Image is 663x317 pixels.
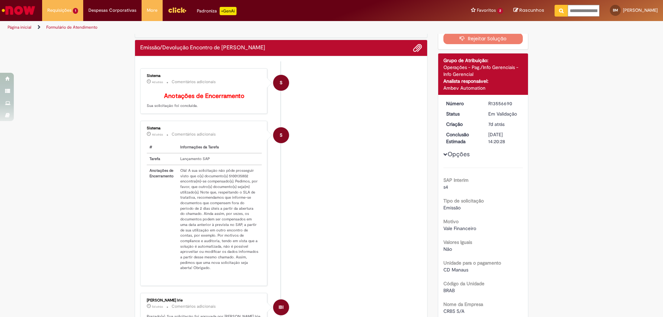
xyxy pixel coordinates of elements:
time: 26/09/2025 13:40:59 [152,132,163,137]
span: s4 [443,184,448,190]
dt: Criação [441,121,483,128]
span: Rascunhos [519,7,544,13]
time: 22/09/2025 17:39:00 [488,121,505,127]
small: Comentários adicionais [172,79,216,85]
p: Sua solicitação foi concluída. [147,93,262,109]
span: 4d atrás [152,132,163,137]
span: Requisições [47,7,71,14]
time: 26/09/2025 13:41:02 [152,80,163,84]
a: Página inicial [8,24,31,30]
img: click_logo_yellow_360x200.png [168,5,186,15]
dt: Número [441,100,483,107]
span: 7d atrás [488,121,505,127]
div: Ambev Automation [443,85,523,91]
span: CD Manaus [443,267,468,273]
td: Olá! A sua solicitação não pôde prosseguir visto que o(s) documento(s) 5100135802 encontra(m)-se ... [177,165,262,274]
th: Informações da Tarefa [177,142,262,153]
span: BRAB [443,287,455,294]
span: [PERSON_NAME] [623,7,658,13]
time: 25/09/2025 16:22:54 [152,305,163,309]
b: Código da Unidade [443,280,484,287]
span: More [147,7,157,14]
th: Anotações de Encerramento [147,165,177,274]
button: Adicionar anexos [413,43,422,52]
span: S [280,127,282,143]
div: [PERSON_NAME] Irie [147,298,262,303]
span: Favoritos [477,7,496,14]
span: 2 [497,8,503,14]
th: Tarefa [147,153,177,165]
b: Motivo [443,218,459,225]
ul: Trilhas de página [5,21,437,34]
th: # [147,142,177,153]
p: +GenAi [220,7,237,15]
dt: Status [441,110,483,117]
span: 5d atrás [152,305,163,309]
div: 22/09/2025 17:39:00 [488,121,520,128]
div: Padroniza [197,7,237,15]
span: 4d atrás [152,80,163,84]
span: IBI [279,299,284,316]
b: Unidade para o pagamento [443,260,501,266]
small: Comentários adicionais [172,304,216,309]
div: Em Validação [488,110,520,117]
button: Rejeitar Solução [443,33,523,44]
span: Despesas Corporativas [88,7,136,14]
b: Nome da Empresa [443,301,483,307]
span: Emissão [443,205,461,211]
span: S [280,75,282,91]
span: Vale Financeiro [443,225,476,231]
b: SAP Interim [443,177,469,183]
div: System [273,127,289,143]
a: Formulário de Atendimento [46,24,97,30]
div: [DATE] 14:20:28 [488,131,520,145]
div: Sistema [147,74,262,78]
small: Comentários adicionais [172,131,216,137]
div: Operações - Pag./Info Gerenciais - Info Gerencial [443,64,523,78]
span: Não [443,246,452,252]
div: Analista responsável: [443,78,523,85]
div: Grupo de Atribuição: [443,57,523,64]
b: Tipo de solicitação [443,198,484,204]
td: Lançamento SAP [177,153,262,165]
div: System [273,75,289,91]
button: Pesquisar [555,5,568,17]
div: Isabella Bithencourt Irie [273,299,289,315]
dt: Conclusão Estimada [441,131,483,145]
span: 1 [73,8,78,14]
img: ServiceNow [1,3,36,17]
span: BM [613,8,618,12]
a: Rascunhos [513,7,544,14]
span: CRBS S/A [443,308,464,314]
b: Valores Iguais [443,239,472,245]
div: R13556690 [488,100,520,107]
div: Sistema [147,126,262,130]
b: Anotações de Encerramento [164,92,244,100]
h2: Emissão/Devolução Encontro de Contas Fornecedor Histórico de tíquete [140,45,265,51]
